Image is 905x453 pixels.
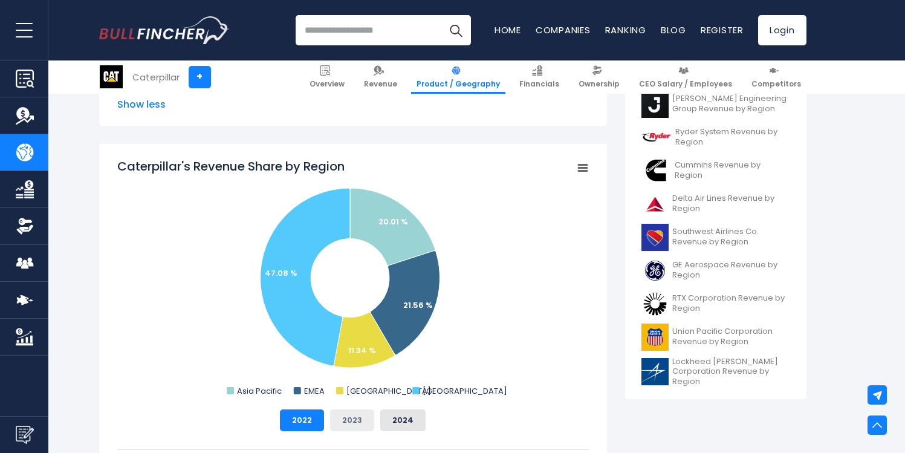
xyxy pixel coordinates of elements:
[605,24,646,36] a: Ranking
[661,24,686,36] a: Blog
[746,60,806,94] a: Competitors
[639,79,732,89] span: CEO Salary / Employees
[423,385,507,397] text: [GEOGRAPHIC_DATA]
[237,385,282,397] text: Asia Pacific
[99,16,229,44] a: Go to homepage
[634,254,797,287] a: GE Aerospace Revenue by Region
[672,227,790,247] span: Southwest Airlines Co. Revenue by Region
[310,79,345,89] span: Overview
[380,409,426,431] button: 2024
[265,267,297,279] text: 47.08 %
[634,321,797,354] a: Union Pacific Corporation Revenue by Region
[641,358,669,385] img: LMT logo
[579,79,620,89] span: Ownership
[348,345,376,356] text: 11.34 %
[701,24,744,36] a: Register
[634,154,797,187] a: Cummins Revenue by Region
[573,60,625,94] a: Ownership
[99,16,230,44] img: Bullfincher logo
[16,217,34,235] img: Ownership
[378,216,408,227] text: 20.01 %
[417,79,500,89] span: Product / Geography
[634,354,797,391] a: Lockheed [PERSON_NAME] Corporation Revenue by Region
[117,158,589,400] svg: Caterpillar's Revenue Share by Region
[672,293,790,314] span: RTX Corporation Revenue by Region
[117,97,589,112] span: Show less
[358,60,403,94] a: Revenue
[303,385,324,397] text: EMEA
[641,191,669,218] img: DAL logo
[100,65,123,88] img: CAT logo
[634,221,797,254] a: Southwest Airlines Co. Revenue by Region
[117,158,345,175] tspan: Caterpillar's Revenue Share by Region
[280,409,324,431] button: 2022
[411,60,505,94] a: Product / Geography
[634,187,797,221] a: Delta Air Lines Revenue by Region
[758,15,806,45] a: Login
[641,124,672,151] img: R logo
[364,79,397,89] span: Revenue
[441,15,471,45] button: Search
[634,287,797,321] a: RTX Corporation Revenue by Region
[641,91,669,118] img: J logo
[634,88,797,121] a: [PERSON_NAME] Engineering Group Revenue by Region
[634,60,738,94] a: CEO Salary / Employees
[641,157,672,184] img: CMI logo
[403,299,433,311] text: 21.56 %
[330,409,374,431] button: 2023
[675,127,790,148] span: Ryder System Revenue by Region
[304,60,350,94] a: Overview
[672,357,790,388] span: Lockheed [PERSON_NAME] Corporation Revenue by Region
[751,79,801,89] span: Competitors
[672,194,790,214] span: Delta Air Lines Revenue by Region
[132,70,180,84] div: Caterpillar
[514,60,565,94] a: Financials
[536,24,591,36] a: Companies
[672,94,790,114] span: [PERSON_NAME] Engineering Group Revenue by Region
[675,160,790,181] span: Cummins Revenue by Region
[634,121,797,154] a: Ryder System Revenue by Region
[519,79,559,89] span: Financials
[346,385,431,397] text: [GEOGRAPHIC_DATA]
[641,324,669,351] img: UNP logo
[641,290,669,318] img: RTX logo
[672,260,790,281] span: GE Aerospace Revenue by Region
[495,24,521,36] a: Home
[641,224,669,251] img: LUV logo
[641,257,669,284] img: GE logo
[189,66,211,88] a: +
[672,327,790,347] span: Union Pacific Corporation Revenue by Region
